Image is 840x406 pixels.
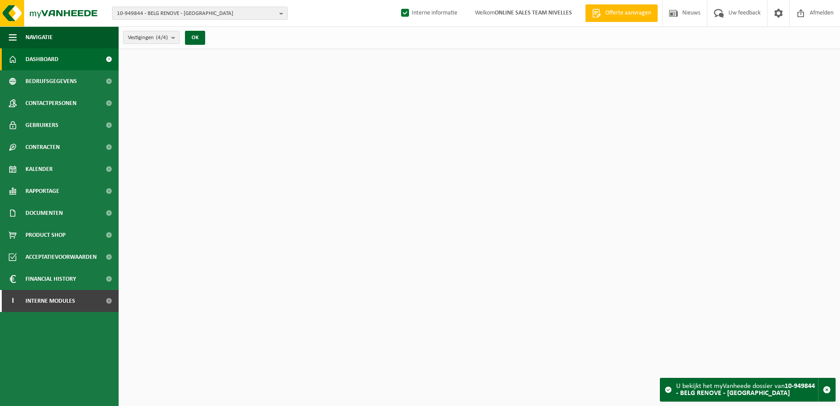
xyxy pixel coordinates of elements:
span: Acceptatievoorwaarden [25,246,97,268]
strong: 10-949844 - BELG RENOVE - [GEOGRAPHIC_DATA] [676,383,815,397]
span: Vestigingen [128,31,168,44]
count: (4/4) [156,35,168,40]
span: Financial History [25,268,76,290]
span: Product Shop [25,224,65,246]
button: Vestigingen(4/4) [123,31,180,44]
span: Contactpersonen [25,92,76,114]
strong: ONLINE SALES TEAM NIVELLES [495,10,572,16]
span: 10-949844 - BELG RENOVE - [GEOGRAPHIC_DATA] [117,7,276,20]
span: Bedrijfsgegevens [25,70,77,92]
span: Gebruikers [25,114,58,136]
span: Interne modules [25,290,75,312]
span: Documenten [25,202,63,224]
span: Rapportage [25,180,59,202]
span: Contracten [25,136,60,158]
a: Offerte aanvragen [585,4,658,22]
span: Kalender [25,158,53,180]
div: U bekijkt het myVanheede dossier van [676,378,818,401]
span: Navigatie [25,26,53,48]
span: I [9,290,17,312]
label: Interne informatie [399,7,457,20]
span: Dashboard [25,48,58,70]
button: 10-949844 - BELG RENOVE - [GEOGRAPHIC_DATA] [112,7,288,20]
span: Offerte aanvragen [603,9,653,18]
button: OK [185,31,205,45]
